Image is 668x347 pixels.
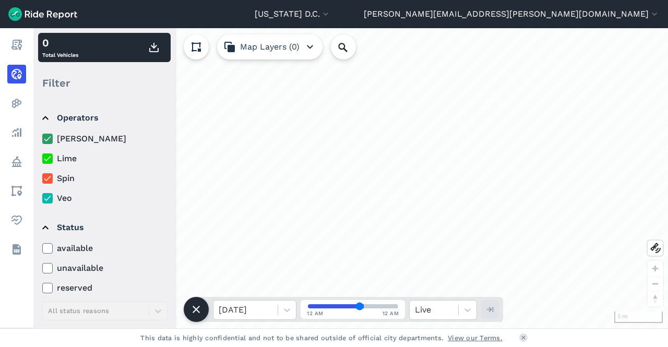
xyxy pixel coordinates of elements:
[7,211,26,230] a: Health
[42,152,168,165] label: Lime
[7,65,26,83] a: Realtime
[448,333,503,343] a: View our Terms.
[42,35,78,60] div: Total Vehicles
[7,240,26,259] a: Datasets
[307,309,324,317] span: 12 AM
[42,282,168,294] label: reserved
[7,182,26,200] a: Areas
[42,213,166,242] summary: Status
[217,34,323,59] button: Map Layers (0)
[364,8,660,20] button: [PERSON_NAME][EMAIL_ADDRESS][PERSON_NAME][DOMAIN_NAME]
[38,67,171,99] div: Filter
[7,152,26,171] a: Policy
[42,192,168,205] label: Veo
[33,28,668,328] div: loading
[7,94,26,113] a: Heatmaps
[255,8,331,20] button: [US_STATE] D.C.
[42,35,78,51] div: 0
[42,133,168,145] label: [PERSON_NAME]
[7,35,26,54] a: Report
[7,123,26,142] a: Analyze
[42,242,168,255] label: available
[42,172,168,185] label: Spin
[331,34,373,59] input: Search Location or Vehicles
[42,103,166,133] summary: Operators
[42,262,168,274] label: unavailable
[8,7,77,21] img: Ride Report
[383,309,399,317] span: 12 AM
